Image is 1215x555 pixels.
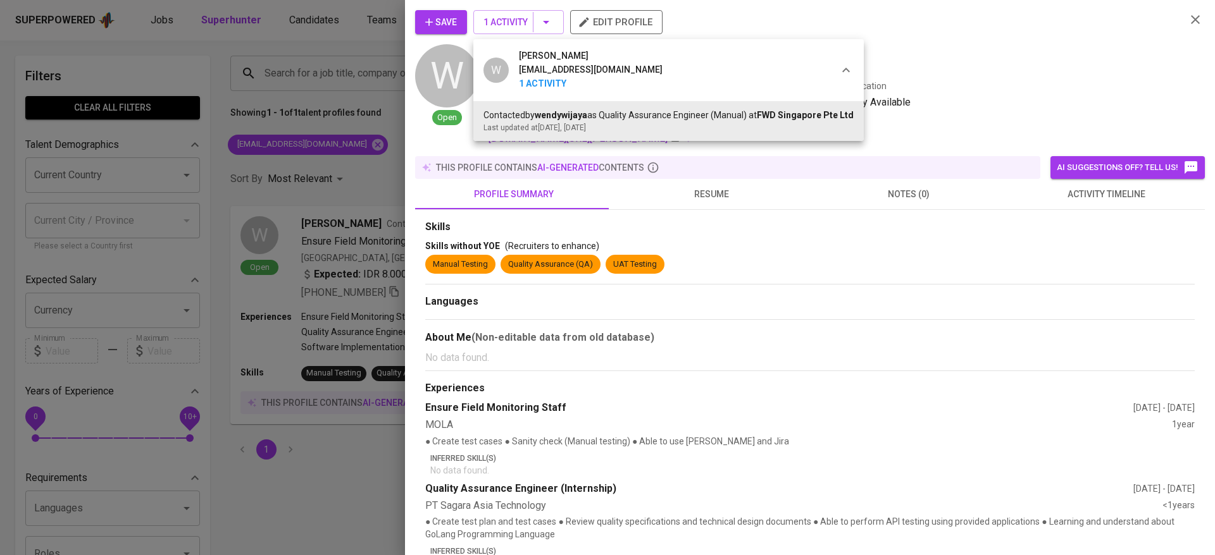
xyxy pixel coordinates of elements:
b: 1 Activity [519,77,663,91]
div: W[PERSON_NAME][EMAIL_ADDRESS][DOMAIN_NAME]1 Activity [473,39,864,101]
div: Contacted by as Quality Assurance Engineer (Manual) at [483,109,854,122]
div: [EMAIL_ADDRESS][DOMAIN_NAME] [519,63,663,77]
div: Last updated at [DATE] , [DATE] [483,122,854,133]
b: wendywijaya [535,110,587,120]
div: W [483,58,509,83]
span: [PERSON_NAME] [519,49,589,63]
span: FWD Singapore Pte Ltd [757,110,854,120]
